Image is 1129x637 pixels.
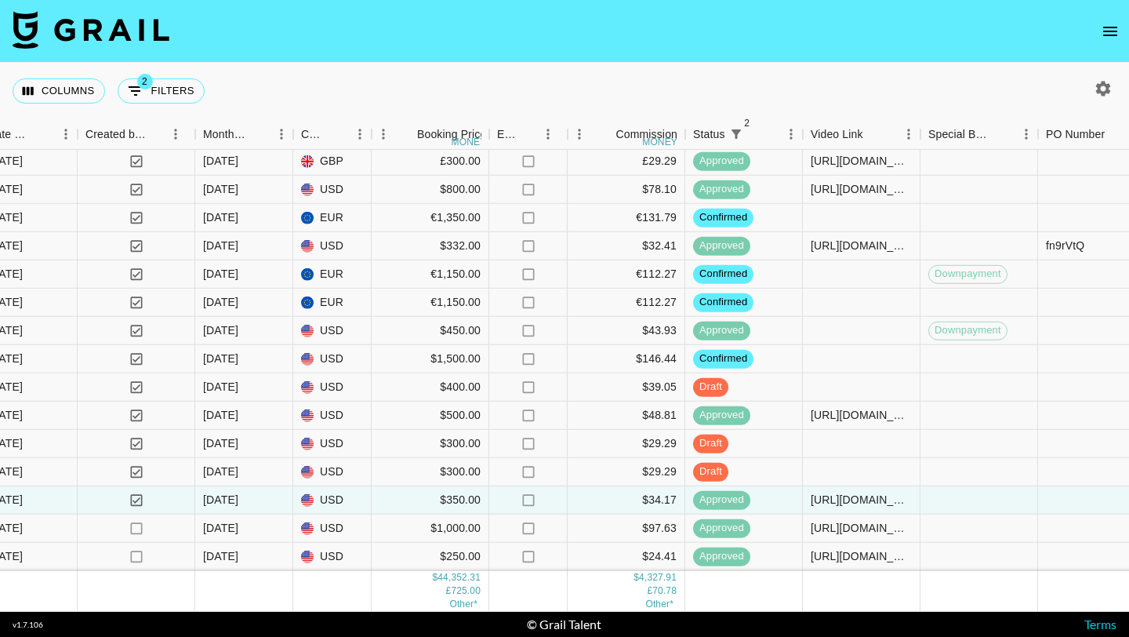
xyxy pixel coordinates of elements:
div: Oct '25 [203,520,238,536]
div: Oct '25 [203,294,238,310]
div: fn9rVtQ [1046,238,1084,253]
div: USD [293,232,372,260]
div: Video Link [811,119,863,150]
div: $97.63 [568,515,685,543]
button: Sort [594,123,615,145]
div: Currency [293,119,372,150]
div: Oct '25 [203,407,238,423]
div: Month Due [195,119,293,150]
div: Special Booking Type [920,119,1038,150]
div: $332.00 [372,232,489,260]
span: approved [693,408,750,423]
div: PO Number [1046,119,1105,150]
div: 725.00 [451,584,481,598]
span: confirmed [693,351,753,366]
button: Sort [395,123,417,145]
div: GBP [293,147,372,176]
div: https://www.tiktok.com/@bamagirl11111/video/7559366936912465170?is_from_webapp=1&sender_device=pc... [811,153,912,169]
div: $48.81 [568,402,685,430]
div: EUR [293,260,372,289]
div: Oct '25 [203,266,238,282]
div: $29.29 [568,430,685,458]
button: Menu [779,122,803,146]
span: approved [693,182,750,197]
div: USD [293,373,372,402]
div: https://www.tiktok.com/@ocho4real8/video/7558157655160655126?is_from_webapp=1&sender_device=pc&we... [811,407,912,423]
div: $250.00 [372,543,489,571]
div: $78.10 [568,176,685,204]
button: Menu [164,122,187,146]
span: approved [693,238,750,253]
span: Downpayment [929,323,1007,338]
button: Menu [348,122,372,146]
div: $24.41 [568,543,685,571]
div: USD [293,176,372,204]
div: Oct '25 [203,351,238,366]
div: USD [293,515,372,543]
div: $350.00 [372,486,489,515]
button: Menu [372,122,395,146]
div: 70.78 [652,584,677,598]
div: $450.00 [372,317,489,345]
div: v 1.7.106 [13,620,43,630]
div: $1,000.00 [372,515,489,543]
button: Sort [1105,123,1127,145]
div: Oct '25 [203,548,238,564]
div: https://www.tiktok.com/@jackstaarr/video/7557367222864203026?is_from_webapp=1&sender_device=pc&we... [811,238,912,253]
span: approved [693,549,750,564]
div: €1,150.00 [372,260,489,289]
div: https://www.tiktok.com/@swervox3_/video/7560797288180747537?is_from_webapp=1&sender_device=pc&web... [811,492,912,508]
div: €112.27 [568,289,685,317]
div: EUR [293,289,372,317]
div: Oct '25 [203,209,238,225]
div: USD [293,402,372,430]
span: draft [693,464,728,479]
div: money [642,137,677,147]
button: Sort [248,123,270,145]
div: Oct '25 [203,492,238,508]
a: Terms [1084,617,1116,632]
div: Commission [615,119,677,150]
div: $300.00 [372,458,489,486]
div: €112.27 [568,260,685,289]
span: 2 [137,74,153,89]
div: $43.93 [568,317,685,345]
span: approved [693,493,750,508]
button: Menu [897,122,920,146]
button: Show filters [118,78,205,104]
button: Sort [863,123,885,145]
div: Currency [301,119,326,150]
button: open drawer [1095,16,1126,47]
span: draft [693,436,728,451]
div: Oct '25 [203,322,238,338]
div: 4,327.91 [639,571,677,584]
div: Created by Grail Team [78,119,195,150]
div: USD [293,345,372,373]
div: $146.44 [568,345,685,373]
button: Select columns [13,78,105,104]
span: confirmed [693,210,753,225]
button: Sort [993,123,1015,145]
button: Menu [536,122,560,146]
span: confirmed [693,267,753,282]
div: money [452,137,487,147]
div: USD [293,317,372,345]
div: USD [293,486,372,515]
div: €1,150.00 [372,289,489,317]
div: £ [446,584,452,598]
div: https://www.tiktok.com/@_passiondeeb_/video/7558508783530528003?is_from_webapp=1&sender_device=pc... [811,181,912,197]
div: Oct '25 [203,379,238,395]
div: 44,352.31 [437,571,481,584]
button: Sort [32,123,54,145]
span: approved [693,154,750,169]
div: Oct '25 [203,464,238,479]
button: Menu [270,122,293,146]
div: €131.79 [568,204,685,232]
div: €1,350.00 [372,204,489,232]
button: Menu [1015,122,1038,146]
div: 2 active filters [725,123,747,145]
span: € 356.33 [645,599,673,610]
div: Oct '25 [203,435,238,451]
div: $ [633,571,639,584]
button: Sort [519,123,541,145]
